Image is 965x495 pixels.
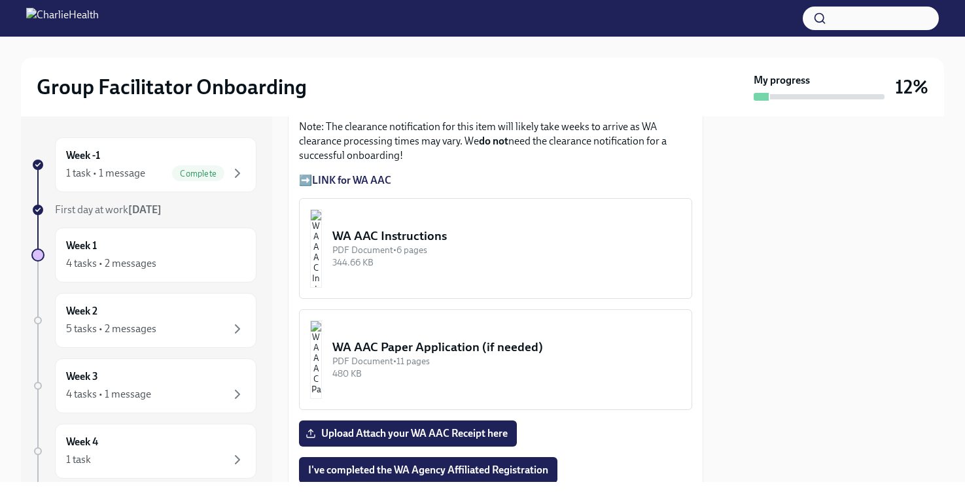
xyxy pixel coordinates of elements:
div: PDF Document • 11 pages [332,355,681,367]
h6: Week 3 [66,369,98,384]
a: First day at work[DATE] [31,203,256,217]
div: 4 tasks • 2 messages [66,256,156,271]
div: 480 KB [332,367,681,380]
p: Note: The clearance notification for this item will likely take weeks to arrive as WA clearance p... [299,120,692,163]
h3: 12% [895,75,928,99]
span: Upload Attach your WA AAC Receipt here [308,427,508,440]
a: Week 14 tasks • 2 messages [31,228,256,282]
img: WA AAC Instructions [310,209,322,288]
button: WA AAC InstructionsPDF Document•6 pages344.66 KB [299,198,692,299]
img: CharlieHealth [26,8,99,29]
a: Week 34 tasks • 1 message [31,358,256,413]
div: 1 task • 1 message [66,166,145,180]
strong: My progress [754,73,810,88]
span: I've completed the WA Agency Affiliated Registration [308,464,548,477]
div: WA AAC Instructions [332,228,681,245]
span: Complete [172,169,224,179]
p: ➡️ [299,173,692,188]
div: 344.66 KB [332,256,681,269]
span: First day at work [55,203,162,216]
button: I've completed the WA Agency Affiliated Registration [299,457,557,483]
strong: do not [479,135,508,147]
a: Week 25 tasks • 2 messages [31,293,256,348]
img: WA AAC Paper Application (if needed) [310,320,322,399]
h6: Week -1 [66,148,100,163]
div: WA AAC Paper Application (if needed) [332,339,681,356]
button: WA AAC Paper Application (if needed)PDF Document•11 pages480 KB [299,309,692,410]
a: LINK for WA AAC [312,174,391,186]
h6: Week 4 [66,435,98,449]
div: 1 task [66,452,91,467]
div: 5 tasks • 2 messages [66,322,156,336]
a: Week -11 task • 1 messageComplete [31,137,256,192]
h2: Group Facilitator Onboarding [37,74,307,100]
a: Week 41 task [31,424,256,479]
label: Upload Attach your WA AAC Receipt here [299,420,517,447]
div: 4 tasks • 1 message [66,387,151,401]
h6: Week 2 [66,304,97,318]
h6: Week 1 [66,239,97,253]
strong: [DATE] [128,203,162,216]
div: PDF Document • 6 pages [332,244,681,256]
